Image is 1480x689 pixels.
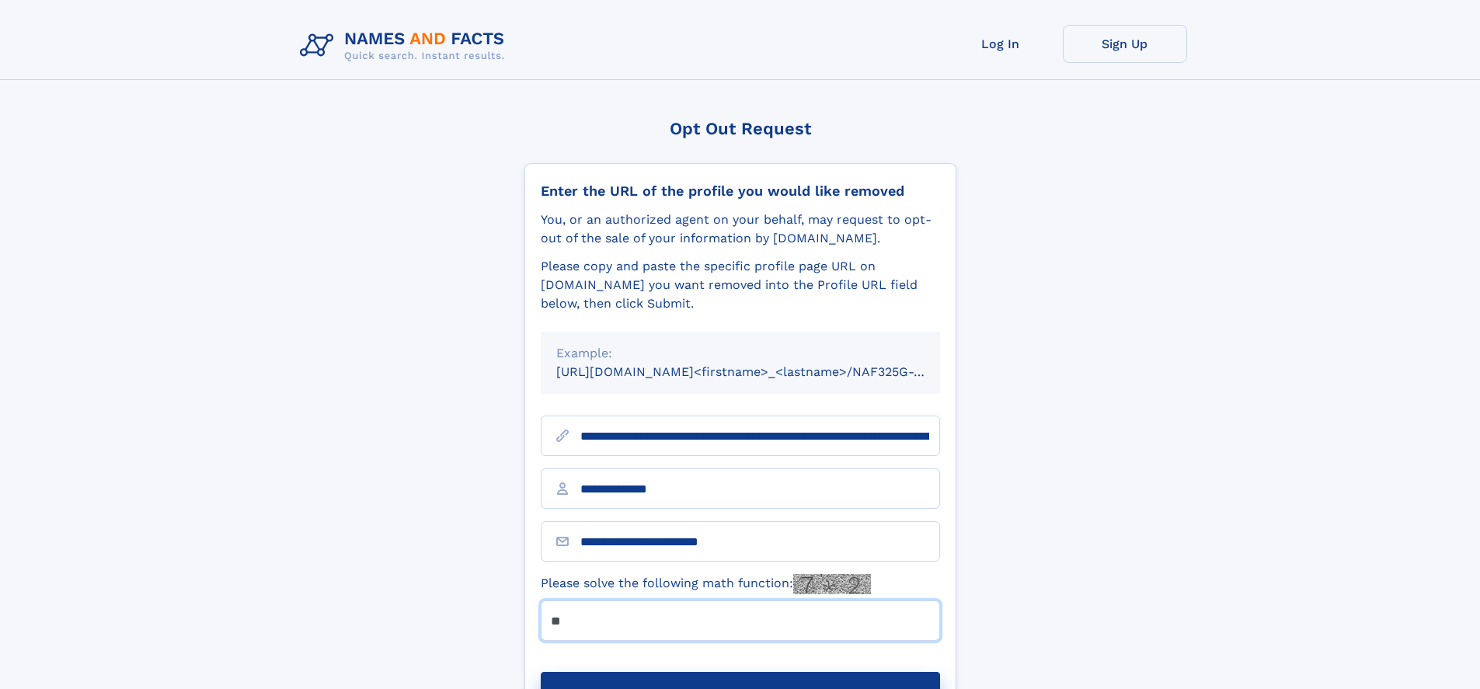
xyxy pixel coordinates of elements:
[294,25,517,67] img: Logo Names and Facts
[541,183,940,200] div: Enter the URL of the profile you would like removed
[938,25,1063,63] a: Log In
[541,574,871,594] label: Please solve the following math function:
[541,257,940,313] div: Please copy and paste the specific profile page URL on [DOMAIN_NAME] you want removed into the Pr...
[524,119,956,138] div: Opt Out Request
[556,344,925,363] div: Example:
[541,211,940,248] div: You, or an authorized agent on your behalf, may request to opt-out of the sale of your informatio...
[556,364,970,379] small: [URL][DOMAIN_NAME]<firstname>_<lastname>/NAF325G-xxxxxxxx
[1063,25,1187,63] a: Sign Up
